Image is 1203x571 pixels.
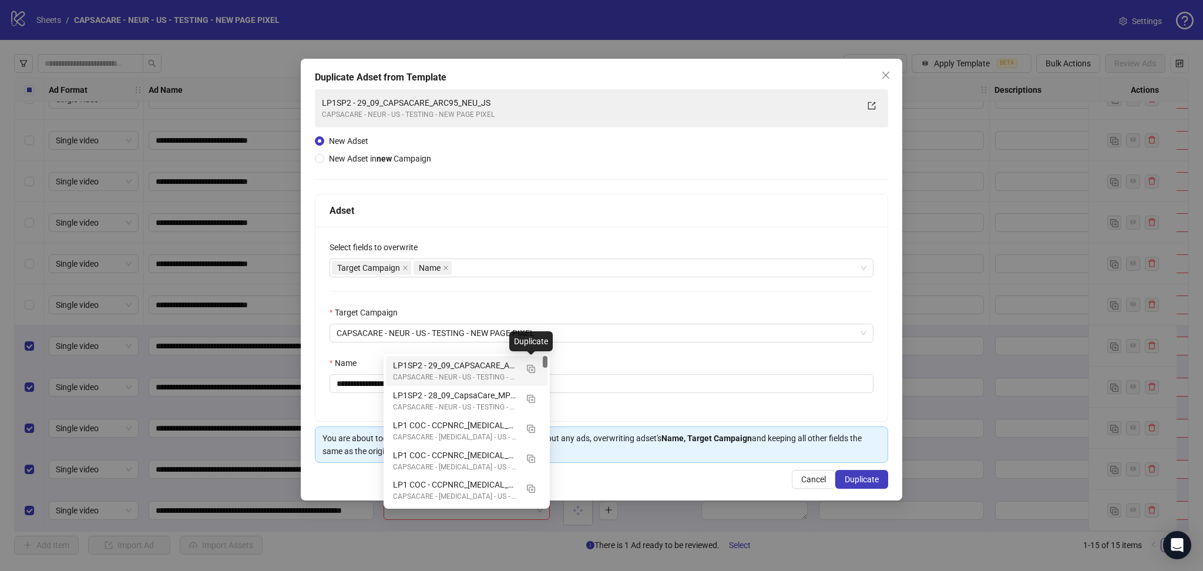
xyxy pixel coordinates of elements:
div: CAPSACARE - NEUR - US - TESTING - NEW PAGE PIXEL [393,402,517,413]
div: CAPSACARE - NEUR - US - TESTING - NEW PAGE PIXEL [393,372,517,383]
span: Duplicate [845,475,879,484]
strong: Name, Target Campaign [661,434,752,443]
span: Cancel [801,475,826,484]
span: Name [419,261,441,274]
button: Duplicate [522,419,540,438]
div: LP1 COC - CCPNRC_Neuropathy_Winning_Design_Image_PR7 [386,446,547,476]
div: Duplicate Adset from Template [315,70,888,85]
img: Duplicate [527,395,535,403]
div: CAPSACARE - [MEDICAL_DATA] - US - TESTING [393,462,517,473]
span: Target Campaign [332,261,411,275]
input: Name [330,374,873,393]
img: Duplicate [527,485,535,493]
div: CAPSACARE - [MEDICAL_DATA] - US - TESTING [393,432,517,443]
button: Duplicate [522,449,540,468]
button: Duplicate [522,359,540,378]
div: LP1SP2 - 29_09_CAPSACARE_ARC95_NEU_JS [386,356,547,386]
strong: duplicate and publish [383,434,463,443]
img: Duplicate [527,365,535,373]
div: LP1 COC - CCPNRC_NEURO_NEWDESIGN_PR1 [386,505,547,535]
img: Duplicate [527,455,535,463]
div: LP1 COC - CCPNRC_[MEDICAL_DATA]_Winning_Design_Image_PR8 [393,478,517,491]
div: Duplicate [509,331,553,351]
label: Select fields to overwrite [330,241,425,254]
strong: new [377,154,392,163]
div: LP1 COC - CCPNRC_Neuropathy_Winning_Design_Image_PR6 [386,416,547,446]
span: close [443,265,449,271]
div: Adset [330,203,873,218]
span: Target Campaign [337,261,400,274]
button: Duplicate [522,389,540,408]
label: Name [330,357,364,370]
img: Duplicate [527,425,535,433]
span: New Adset [329,136,368,146]
div: You are about to the selected adset without any ads, overwriting adset's and keeping all other fi... [322,432,881,458]
div: LP1 COC - CCPNRC_[MEDICAL_DATA]_Winning_Design_Image_PR6 [393,419,517,432]
div: LP1SP2 - 28_09_CapsaCare_MP194_NEU_KC [393,389,517,402]
div: Open Intercom Messenger [1163,531,1191,559]
button: Duplicate [522,478,540,497]
span: CAPSACARE - NEUR - US - TESTING - NEW PAGE PIXEL [337,324,866,342]
span: close [402,265,408,271]
button: Duplicate [835,470,888,489]
span: close [881,70,891,80]
span: Name [414,261,452,275]
div: LP1SP2 - 28_09_CapsaCare_MP194_NEU_KC [386,386,547,416]
span: export [868,102,876,110]
button: Cancel [792,470,835,489]
div: CAPSACARE - [MEDICAL_DATA] - US - TESTING [393,491,517,502]
div: LP1 COC - CCPNRC_Neuropathy_Winning_Design_Image_PR8 [386,475,547,505]
span: New Adset in Campaign [329,154,431,163]
div: LP1SP2 - 29_09_CAPSACARE_ARC95_NEU_JS [322,96,858,109]
button: Close [876,66,895,85]
div: CAPSACARE - NEUR - US - TESTING - NEW PAGE PIXEL [322,109,858,120]
div: LP1SP2 - 29_09_CAPSACARE_ARC95_NEU_JS [393,359,517,372]
label: Target Campaign [330,306,405,319]
div: LP1 COC - CCPNRC_[MEDICAL_DATA]_Winning_Design_Image_PR7 [393,449,517,462]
